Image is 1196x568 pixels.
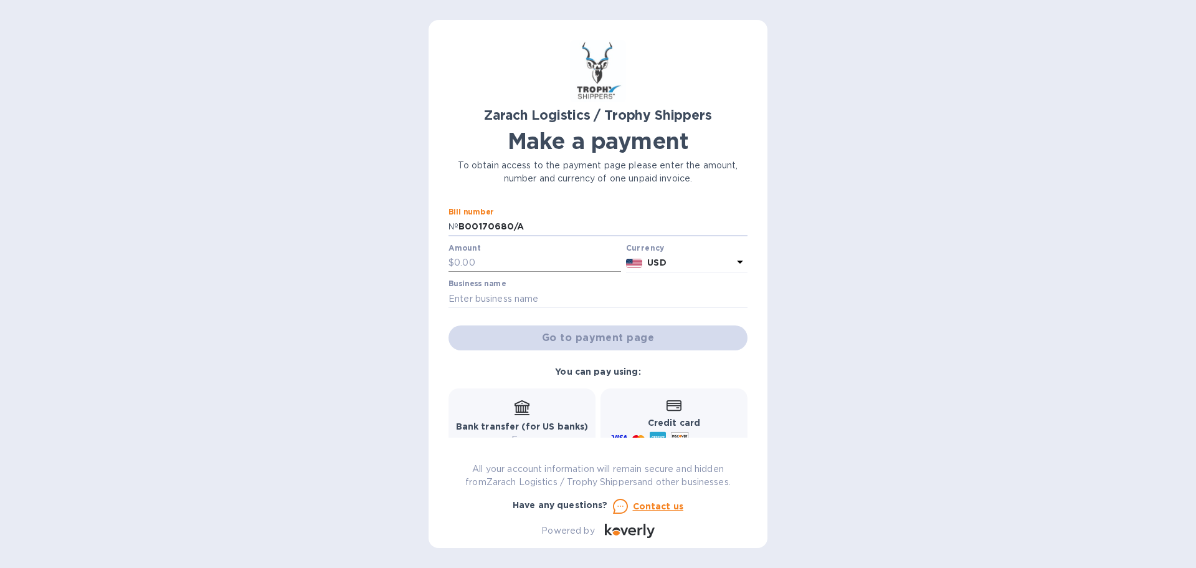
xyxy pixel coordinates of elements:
[513,500,608,510] b: Have any questions?
[448,209,493,216] label: Bill number
[541,524,594,537] p: Powered by
[484,107,711,123] b: Zarach Logistics / Trophy Shippers
[456,421,589,431] b: Bank transfer (for US banks)
[448,281,506,288] label: Business name
[626,259,643,267] img: USD
[555,367,640,377] b: You can pay using:
[694,435,739,445] span: and more...
[633,501,684,511] u: Contact us
[626,243,665,253] b: Currency
[448,220,458,233] p: №
[647,258,666,267] b: USD
[448,256,454,269] p: $
[448,159,747,185] p: To obtain access to the payment page please enter the amount, number and currency of one unpaid i...
[448,463,747,489] p: All your account information will remain secure and hidden from Zarach Logistics / Trophy Shipper...
[448,244,480,252] label: Amount
[448,289,747,308] input: Enter business name
[648,418,700,428] b: Credit card
[448,128,747,154] h1: Make a payment
[458,218,747,236] input: Enter bill number
[454,254,621,272] input: 0.00
[456,433,589,446] p: Free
